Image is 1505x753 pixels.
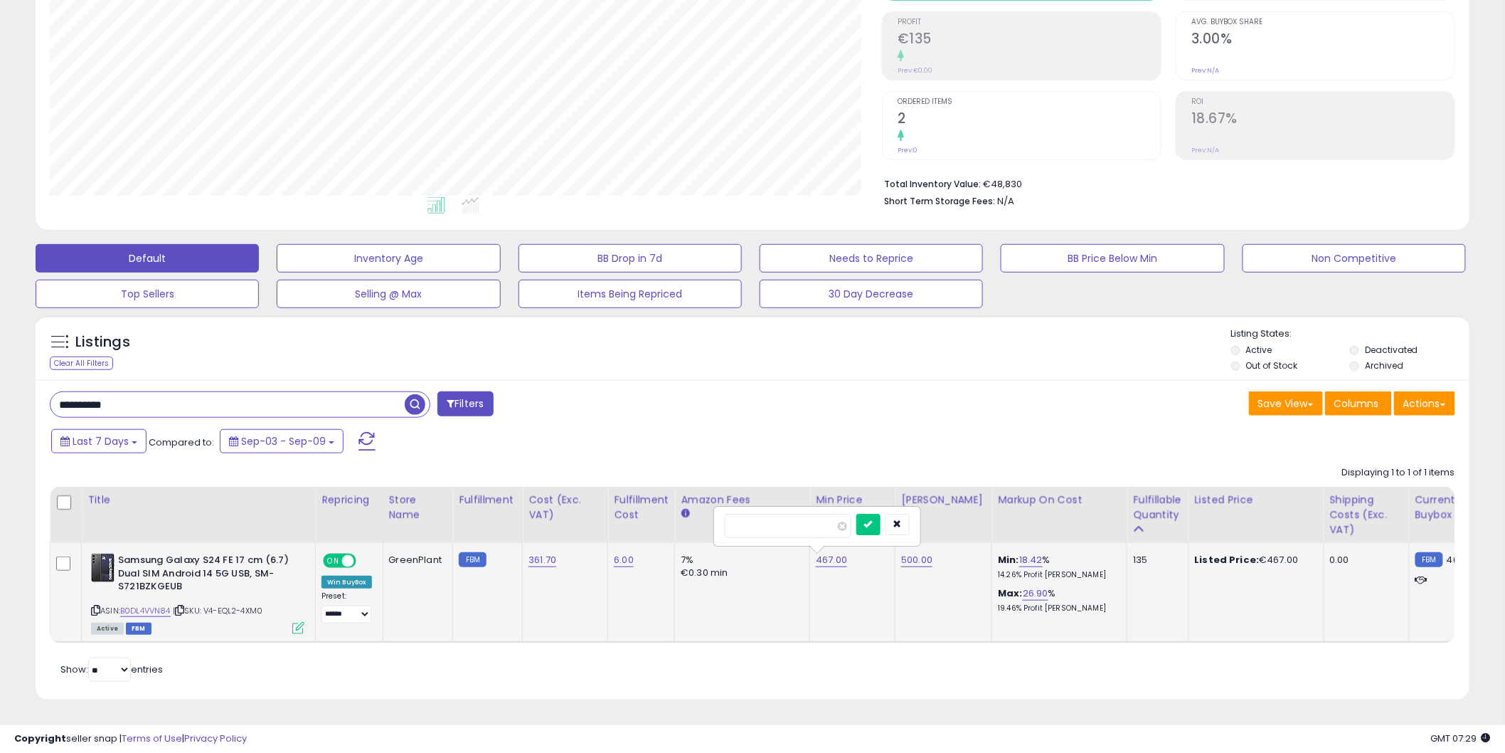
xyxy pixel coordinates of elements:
label: Active [1246,344,1272,356]
span: N/A [997,194,1014,208]
strong: Copyright [14,732,66,745]
a: Terms of Use [122,732,182,745]
span: OFF [354,555,377,567]
div: % [998,587,1116,614]
span: ON [324,555,342,567]
div: Current Buybox Price [1415,493,1489,522]
span: Show: entries [60,663,163,676]
small: FBM [1415,552,1443,567]
span: All listings currently available for purchase on Amazon [91,623,124,635]
button: Items Being Repriced [518,280,742,308]
span: Sep-03 - Sep-09 [241,434,326,448]
div: GreenPlant [389,554,442,567]
button: BB Price Below Min [1001,244,1224,273]
div: [PERSON_NAME] [901,493,986,507]
small: Prev: €0.00 [898,66,932,75]
div: Win BuyBox [321,576,372,589]
div: Markup on Cost [998,493,1121,507]
span: Last 7 Days [73,434,129,448]
span: 2025-09-18 07:29 GMT [1431,732,1491,745]
span: FBM [126,623,151,635]
span: Compared to: [149,436,214,449]
small: Prev: 0 [898,146,918,154]
span: Avg. Buybox Share [1191,19,1455,26]
b: Max: [998,586,1023,600]
button: Actions [1394,391,1455,416]
label: Deactivated [1365,344,1418,356]
p: Listing States: [1231,327,1469,341]
a: 500.00 [901,553,932,567]
button: Needs to Reprice [760,244,983,273]
div: Clear All Filters [50,357,113,370]
div: 0.00 [1330,554,1398,567]
h5: Listings [75,332,130,352]
span: Profit [898,19,1161,26]
a: B0DL4VVN84 [120,605,171,617]
small: Prev: N/A [1191,66,1219,75]
button: Inventory Age [277,244,500,273]
div: Repricing [321,493,377,507]
div: Shipping Costs (Exc. VAT) [1330,493,1403,537]
span: | SKU: V4-EQL2-4XM0 [173,605,262,616]
div: Fulfillment Cost [614,493,669,522]
button: Non Competitive [1243,244,1466,273]
li: €48,830 [884,174,1445,191]
img: 31YtuBTyT6L._SL40_.jpg [91,554,115,582]
a: 18.42 [1019,553,1043,567]
b: Min: [998,553,1019,567]
button: Selling @ Max [277,280,500,308]
div: ASIN: [91,554,304,633]
a: Privacy Policy [184,732,247,745]
h2: 18.67% [1191,110,1455,130]
div: % [998,554,1116,580]
div: Store Name [389,493,447,522]
button: BB Drop in 7d [518,244,742,273]
div: Preset: [321,591,372,623]
span: Columns [1334,396,1379,411]
h2: 3.00% [1191,31,1455,50]
small: FBM [459,552,486,567]
div: seller snap | | [14,732,247,746]
h2: €135 [898,31,1161,50]
b: Total Inventory Value: [884,178,981,190]
h2: 2 [898,110,1161,130]
button: Columns [1325,391,1392,416]
button: Last 7 Days [51,429,147,453]
span: 467.96 [1447,553,1478,567]
div: 135 [1133,554,1177,567]
div: Listed Price [1195,493,1318,507]
div: €0.30 min [681,567,799,579]
span: Ordered Items [898,98,1161,106]
div: Amazon Fees [681,493,804,507]
div: Cost (Exc. VAT) [528,493,602,522]
button: Sep-03 - Sep-09 [220,429,344,453]
div: Min Price [816,493,889,507]
button: Top Sellers [36,280,259,308]
div: Title [87,493,309,507]
button: Save View [1249,391,1323,416]
div: Fulfillment [459,493,516,507]
button: Default [36,244,259,273]
b: Samsung Galaxy S24 FE 17 cm (6.7) Dual SIM Android 14 5G USB, SM-S721BZKGEUB [118,554,291,597]
b: Listed Price: [1195,553,1260,567]
b: Short Term Storage Fees: [884,195,995,207]
small: Prev: N/A [1191,146,1219,154]
a: 26.90 [1023,586,1048,601]
span: ROI [1191,98,1455,106]
a: 6.00 [614,553,634,567]
p: 19.46% Profit [PERSON_NAME] [998,604,1116,614]
a: 361.70 [528,553,556,567]
div: 7% [681,554,799,567]
small: Amazon Fees. [681,507,689,520]
div: €467.00 [1195,554,1313,567]
div: Fulfillable Quantity [1133,493,1182,522]
label: Archived [1365,359,1403,372]
button: 30 Day Decrease [760,280,983,308]
a: 467.00 [816,553,847,567]
p: 14.26% Profit [PERSON_NAME] [998,570,1116,580]
th: The percentage added to the cost of goods (COGS) that forms the calculator for Min & Max prices. [992,487,1127,543]
button: Filters [437,391,493,416]
div: Displaying 1 to 1 of 1 items [1342,466,1455,480]
label: Out of Stock [1246,359,1298,372]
